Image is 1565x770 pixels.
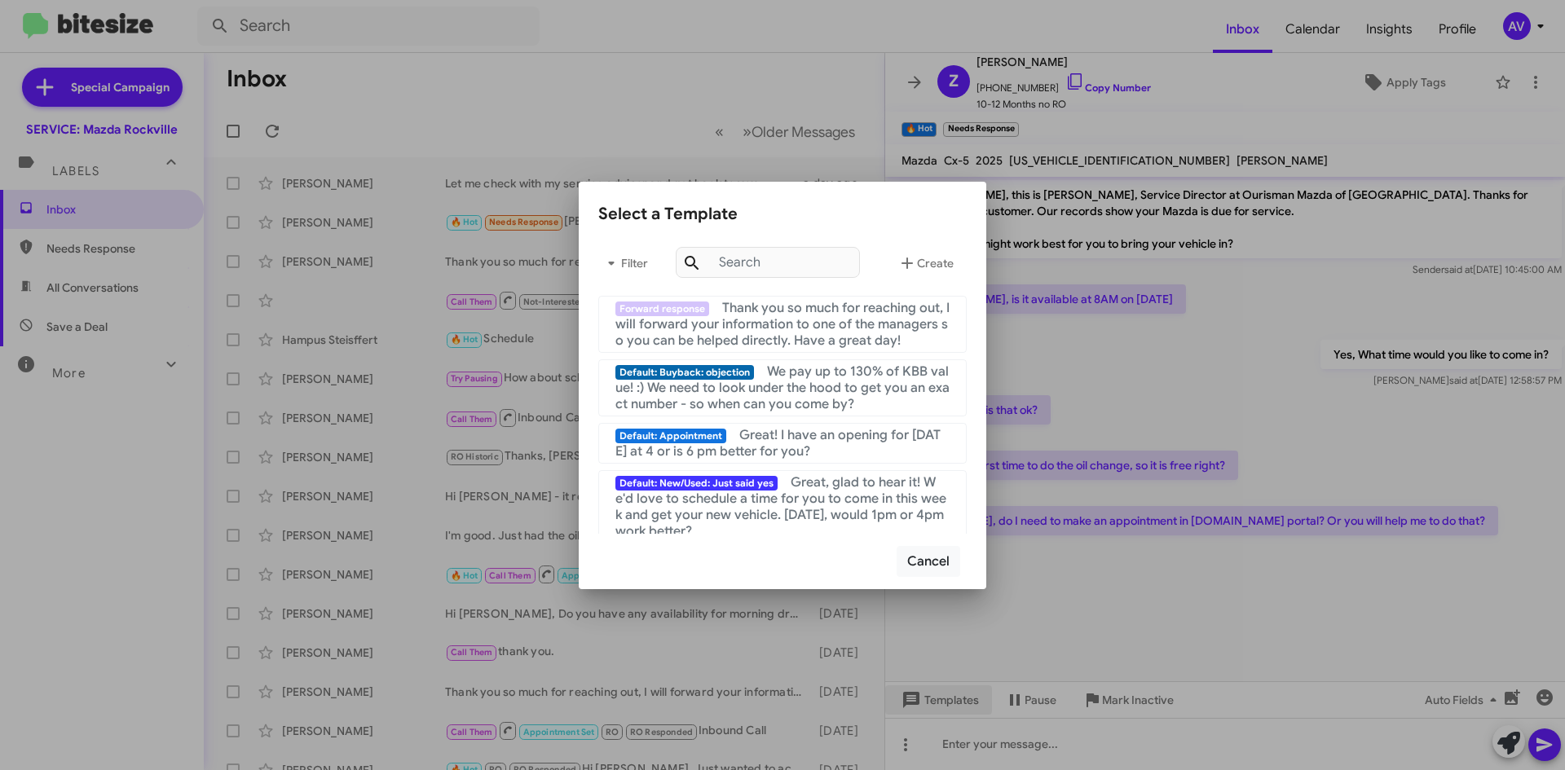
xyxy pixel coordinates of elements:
[615,476,778,491] span: Default: New/Used: Just said yes
[598,249,650,278] span: Filter
[884,244,967,283] button: Create
[897,546,960,577] button: Cancel
[615,363,950,412] span: We pay up to 130% of KBB value! :) We need to look under the hood to get you an exact number - so...
[676,247,860,278] input: Search
[615,301,709,316] span: Forward response
[615,365,754,380] span: Default: Buyback: objection
[897,249,954,278] span: Create
[615,429,726,443] span: Default: Appointment
[598,201,967,227] div: Select a Template
[615,474,946,539] span: Great, glad to hear it! We'd love to schedule a time for you to come in this week and get your ne...
[615,300,950,349] span: Thank you so much for reaching out, I will forward your information to one of the managers so you...
[615,427,941,460] span: Great! I have an opening for [DATE] at 4 or is 6 pm better for you?
[598,244,650,283] button: Filter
